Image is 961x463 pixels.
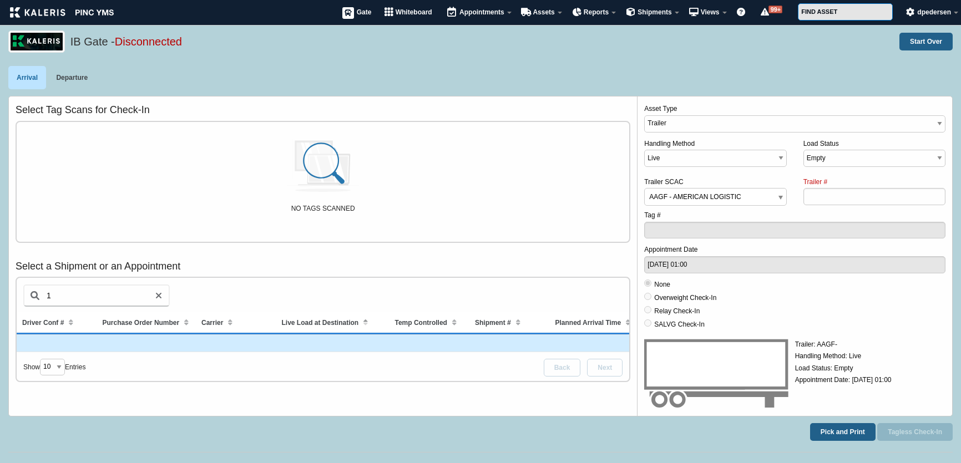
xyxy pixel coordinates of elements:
[287,139,359,192] img: magnifier.svg
[475,319,515,327] span: Shipment #
[8,66,46,89] a: Arrival
[803,176,945,205] label: Trailer #
[638,8,671,16] span: Shipments
[644,115,945,133] select: Asset Type
[23,363,40,370] span: Show
[795,374,945,386] label: Appointment Date: [DATE] 01:00
[16,103,630,117] h3: Select Tag Scans for Check-In
[48,66,96,89] a: Departure
[701,8,720,16] span: Views
[795,350,945,363] label: Handling Method: Live
[396,8,432,16] span: Whiteboard
[16,260,630,273] h3: Select a Shipment or an Appointment
[644,210,945,238] label: Tag #
[544,359,581,376] button: Back
[798,3,893,21] input: FIND ASSET
[644,244,945,273] label: Appointment Date
[103,319,184,327] span: Purchase Order Number
[803,188,945,205] input: Trailer #
[810,423,876,441] button: Pick and Print
[459,8,504,16] span: Appointments
[644,256,945,273] input: Appointment Date
[917,8,951,16] span: dpedersen
[644,103,945,138] label: Asset Type
[10,7,114,18] img: kaleris_pinc-9d9452ea2abe8761a8e09321c3823821456f7e8afc7303df8a03059e807e3f55.png
[795,363,945,375] label: Load Status: Empty
[282,319,363,327] span: Live Load at Destination
[654,306,700,318] label: Relay Check-In
[357,8,372,16] span: Gate
[201,319,227,327] span: Carrier
[65,363,85,370] span: Entries
[555,319,626,327] span: Planned Arrival Time
[395,319,452,327] span: Temp Controlled
[899,33,953,50] button: Start Over
[645,189,786,206] span: AAGF - AMERICAN LOGISTIC
[654,292,716,304] label: Overweight Check-In
[768,6,782,13] span: 99+
[654,319,704,331] label: SALVG Check-In
[644,222,945,239] input: Tag #
[644,188,786,206] span: AAGF - AMERICAN LOGISTIC
[8,30,65,53] img: logo_pnc-prd.png
[654,279,670,291] label: None
[22,319,68,327] span: Driver Conf #
[644,138,786,172] label: Handling Method
[23,284,170,307] input: Search
[644,339,788,409] img: trailer_empty-6dc4f8a8093b335d03f3330793ce08028432937e4ae118a9cf728fb15f29ded3.svg
[584,8,609,16] span: Reports
[533,8,554,16] span: Assets
[803,150,945,167] select: Load Status
[587,359,623,376] button: Next
[17,192,629,225] div: NO TAGS SCANNED
[795,339,945,351] label: Trailer: AAGF-
[70,34,475,53] h5: IB Gate -
[115,35,182,48] span: Disconnected
[877,423,953,441] button: Tagless Check-In
[803,138,945,172] label: Load Status
[644,176,786,206] label: Trailer SCAC
[644,150,786,167] select: Handling Method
